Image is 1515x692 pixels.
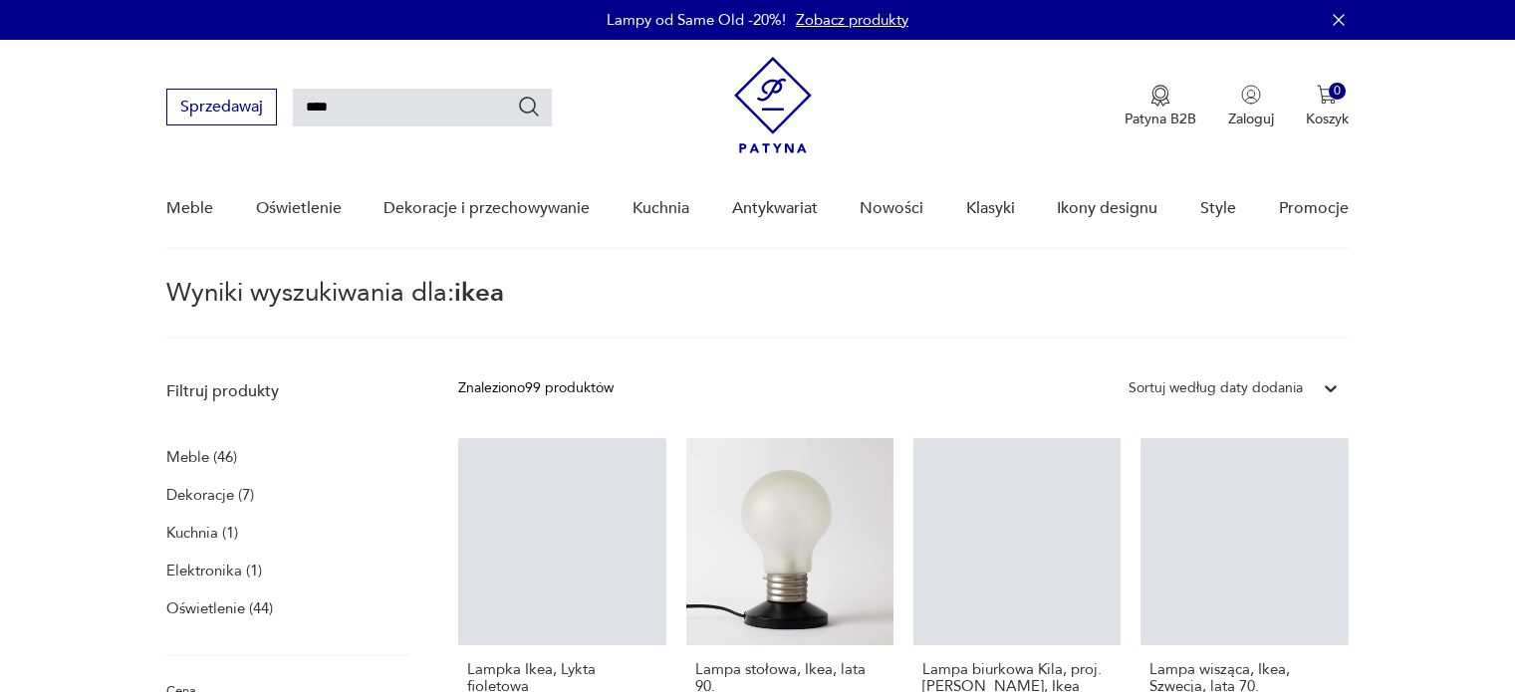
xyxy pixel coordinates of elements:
a: Kuchnia [632,170,689,247]
a: Meble [166,170,213,247]
div: 0 [1329,83,1346,100]
a: Ikona medaluPatyna B2B [1125,85,1196,128]
img: Ikonka użytkownika [1241,85,1261,105]
a: Elektronika (1) [166,557,262,584]
button: Szukaj [517,95,541,118]
a: Dekoracje i przechowywanie [383,170,590,247]
a: Nowości [860,170,923,247]
a: Ikony designu [1057,170,1157,247]
p: Koszyk [1306,110,1349,128]
a: Kuchnia (1) [166,519,238,547]
a: Style [1200,170,1236,247]
p: Filtruj produkty [166,380,410,402]
a: Klasyki [966,170,1015,247]
div: Sortuj według daty dodania [1129,377,1303,399]
a: Oświetlenie (44) [166,594,273,622]
div: Znaleziono 99 produktów [458,377,614,399]
span: ikea [454,275,504,311]
button: Sprzedawaj [166,89,277,125]
a: Promocje [1279,170,1349,247]
button: 0Koszyk [1306,85,1349,128]
img: Patyna - sklep z meblami i dekoracjami vintage [734,57,812,153]
a: Antykwariat [732,170,818,247]
button: Zaloguj [1228,85,1274,128]
a: Oświetlenie [256,170,342,247]
p: Wyniki wyszukiwania dla: [166,281,1348,339]
button: Patyna B2B [1125,85,1196,128]
img: Ikona medalu [1150,85,1170,107]
p: Zaloguj [1228,110,1274,128]
a: Dekoracje (7) [166,481,254,509]
a: Zobacz produkty [796,10,908,30]
img: Ikona koszyka [1317,85,1337,105]
a: Meble (46) [166,443,237,471]
a: Sprzedawaj [166,102,277,115]
p: Patyna B2B [1125,110,1196,128]
p: Lampy od Same Old -20%! [607,10,786,30]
